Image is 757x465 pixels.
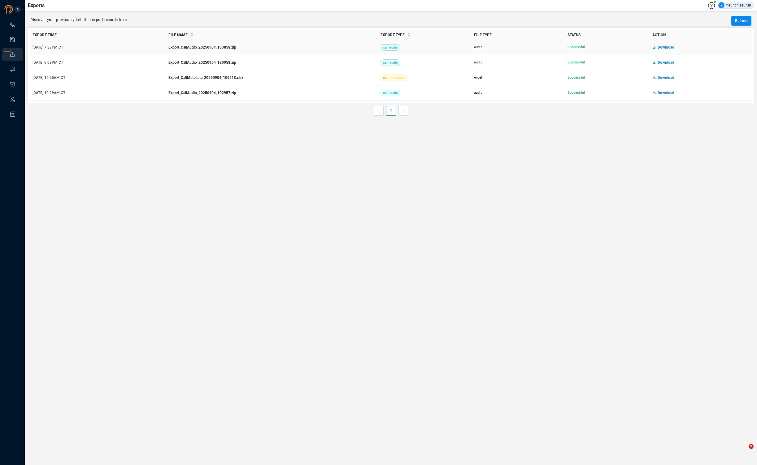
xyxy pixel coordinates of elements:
[2,63,23,75] li: Visuals
[653,58,674,67] button: Download
[398,106,408,116] li: Next Page
[653,42,674,52] button: Download
[472,70,565,85] td: excel
[407,34,411,37] span: caret-down
[472,55,565,70] td: audio
[386,106,396,115] a: 1
[374,106,384,116] li: Previous Page
[33,60,63,65] span: [DATE] 6:09PM CT
[653,88,674,98] button: Download
[398,106,408,116] button: right
[4,5,38,14] img: prodigal-logo
[720,2,723,8] span: Y
[190,34,194,37] span: caret-down
[386,106,396,116] li: 1
[4,45,11,58] span: New!
[2,19,23,31] li: Interactions
[33,91,65,95] span: [DATE] 10:29AM CT
[166,55,378,70] td: Export_CallAudio_20250904_180958.zip
[381,90,400,96] span: call-audio
[166,70,378,85] td: Export_CallMetadata_20250904_105513.xlsx
[658,58,674,67] span: Download
[381,75,407,81] span: call-metadata
[735,16,748,26] span: Refresh
[568,91,585,95] span: Successful
[374,106,384,116] button: left
[731,16,751,26] button: Refresh
[568,60,585,64] span: Successful
[166,40,378,55] td: Export_CallAudio_20250904_193858.zip
[472,85,565,101] td: audio
[2,48,23,61] li: Exports
[33,75,65,80] span: [DATE] 10:55AM CT
[658,42,674,52] span: Download
[653,73,674,83] button: Download
[9,51,15,58] a: New!
[749,444,754,449] span: 3
[658,73,674,83] span: Download
[565,30,650,40] th: Status
[472,40,565,55] td: audio
[402,110,405,113] span: right
[568,45,585,49] span: Successful
[168,33,188,37] span: File Name
[377,110,381,113] span: left
[33,45,63,50] span: [DATE] 7:38PM CT
[736,444,751,459] iframe: Intercom live chat
[658,88,674,98] span: Download
[30,30,166,40] th: Export Time
[718,2,751,8] div: Yaurichjesurun
[381,33,405,37] span: Export Type
[2,33,23,46] li: Smart Reports
[472,30,565,40] th: File Type
[166,85,378,101] td: Export_CallAudio_20250904_102957.zip
[190,32,194,35] span: caret-up
[407,32,411,35] span: caret-up
[381,59,400,66] span: call-audio
[568,75,585,80] span: Successful
[28,2,45,9] span: Exports
[30,18,128,22] span: Discover your previously initiated export records here!
[650,30,752,40] th: Action
[2,78,23,90] li: Inbox
[381,44,400,51] span: call-audio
